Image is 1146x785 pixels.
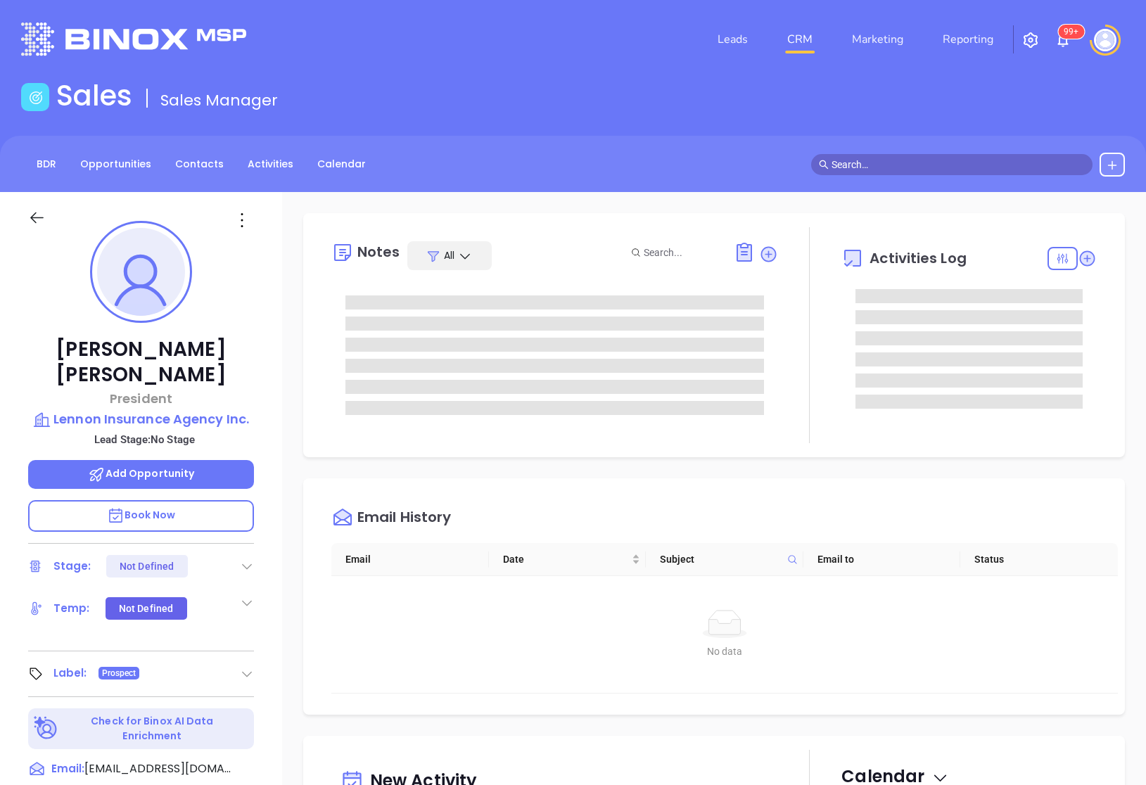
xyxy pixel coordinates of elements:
[28,409,254,429] a: Lennon Insurance Agency Inc.
[160,89,278,111] span: Sales Manager
[35,430,254,449] p: Lead Stage: No Stage
[97,228,185,316] img: profile-user
[28,389,254,408] p: President
[102,665,136,681] span: Prospect
[88,466,195,480] span: Add Opportunity
[53,598,90,619] div: Temp:
[937,25,999,53] a: Reporting
[72,153,160,176] a: Opportunities
[644,245,718,260] input: Search...
[53,556,91,577] div: Stage:
[1022,32,1039,49] img: iconSetting
[489,543,647,576] th: Date
[34,716,58,741] img: Ai-Enrich-DaqCidB-.svg
[660,551,782,567] span: Subject
[819,160,829,170] span: search
[960,543,1118,576] th: Status
[1094,29,1116,51] img: user
[239,153,302,176] a: Activities
[357,245,400,259] div: Notes
[1058,25,1084,39] sup: 100
[120,555,174,577] div: Not Defined
[51,760,84,779] span: Email:
[832,157,1085,172] input: Search…
[846,25,909,53] a: Marketing
[28,153,65,176] a: BDR
[444,248,454,262] span: All
[870,251,966,265] span: Activities Log
[61,714,244,743] p: Check for Binox AI Data Enrichment
[309,153,374,176] a: Calendar
[119,597,173,620] div: Not Defined
[712,25,753,53] a: Leads
[331,543,489,576] th: Email
[167,153,232,176] a: Contacts
[1055,32,1071,49] img: iconNotification
[348,644,1101,659] div: No data
[21,23,246,56] img: logo
[84,760,232,777] span: [EMAIL_ADDRESS][DOMAIN_NAME]
[53,663,87,684] div: Label:
[503,551,630,567] span: Date
[28,337,254,388] p: [PERSON_NAME] [PERSON_NAME]
[357,510,451,529] div: Email History
[56,79,132,113] h1: Sales
[107,508,176,522] span: Book Now
[782,25,818,53] a: CRM
[803,543,961,576] th: Email to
